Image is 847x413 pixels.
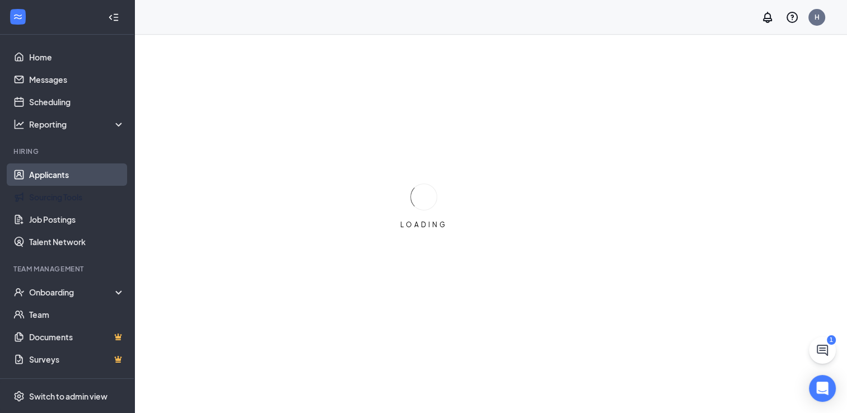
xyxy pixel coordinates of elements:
[809,375,836,402] div: Open Intercom Messenger
[29,163,125,186] a: Applicants
[12,11,24,22] svg: WorkstreamLogo
[816,344,829,357] svg: ChatActive
[809,337,836,364] button: ChatActive
[29,208,125,231] a: Job Postings
[13,391,25,402] svg: Settings
[827,335,836,345] div: 1
[815,12,820,22] div: H
[13,147,123,156] div: Hiring
[29,119,125,130] div: Reporting
[13,119,25,130] svg: Analysis
[29,91,125,113] a: Scheduling
[13,264,123,274] div: Team Management
[761,11,774,24] svg: Notifications
[29,68,125,91] a: Messages
[396,220,452,229] div: LOADING
[13,287,25,298] svg: UserCheck
[29,186,125,208] a: Sourcing Tools
[29,231,125,253] a: Talent Network
[29,391,107,402] div: Switch to admin view
[29,46,125,68] a: Home
[785,11,799,24] svg: QuestionInfo
[29,348,125,370] a: SurveysCrown
[29,287,115,298] div: Onboarding
[29,326,125,348] a: DocumentsCrown
[29,303,125,326] a: Team
[108,12,119,23] svg: Collapse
